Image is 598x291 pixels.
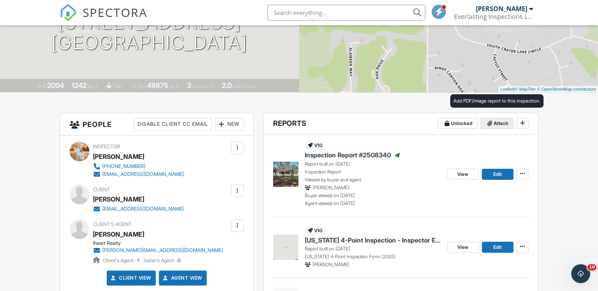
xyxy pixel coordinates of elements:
a: SPECTORA [60,11,147,27]
div: [PERSON_NAME][EMAIL_ADDRESS][DOMAIN_NAME] [102,247,223,254]
h3: People [60,113,253,136]
strong: 1 [137,257,139,263]
div: [EMAIL_ADDRESS][DOMAIN_NAME] [102,171,184,177]
span: bedrooms [192,83,214,89]
div: [EMAIL_ADDRESS][DOMAIN_NAME] [102,206,184,212]
a: [EMAIL_ADDRESS][DOMAIN_NAME] [93,205,184,213]
span: Lot Size [129,83,146,89]
span: Seller's Agent - [143,257,181,263]
a: © OpenStreetMap contributors [537,87,596,91]
div: | [498,86,598,93]
div: 1242 [72,81,87,90]
span: bathrooms [233,83,255,89]
div: Iheart Realty [93,240,229,246]
span: sq.ft. [170,83,179,89]
a: © MapTiler [515,87,536,91]
span: SPECTORA [83,4,147,21]
a: [PERSON_NAME] [93,228,144,240]
input: Search everything... [267,5,425,21]
div: 49875 [147,81,168,90]
img: The Best Home Inspection Software - Spectora [60,4,77,21]
a: Agent View [162,274,202,282]
div: [PERSON_NAME] [93,193,144,205]
iframe: Intercom live chat [571,264,590,283]
div: Everlasting Inspections LLC [454,13,533,21]
div: [PERSON_NAME] [476,5,527,13]
div: 2004 [47,81,64,90]
span: Client's Agent - [103,257,140,263]
div: [PERSON_NAME] [93,151,144,162]
h1: [STREET_ADDRESS] [GEOGRAPHIC_DATA] [51,12,247,54]
span: slab [113,83,122,89]
a: [EMAIL_ADDRESS][DOMAIN_NAME] [93,170,184,178]
a: Leaflet [500,87,513,91]
span: Inspector [93,144,120,149]
div: New [215,118,244,131]
span: Client [93,187,110,192]
a: Client View [109,274,151,282]
span: Client's Agent [93,221,132,227]
div: 3 [187,81,191,90]
a: [PERSON_NAME][EMAIL_ADDRESS][DOMAIN_NAME] [93,246,223,254]
strong: 0 [177,257,181,263]
div: [PHONE_NUMBER] [102,163,145,170]
div: Disable Client CC Email [134,118,212,131]
a: [PHONE_NUMBER] [93,162,184,170]
span: Built [37,83,46,89]
div: 2.0 [222,81,232,90]
span: 10 [587,264,596,270]
span: sq. ft. [88,83,99,89]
